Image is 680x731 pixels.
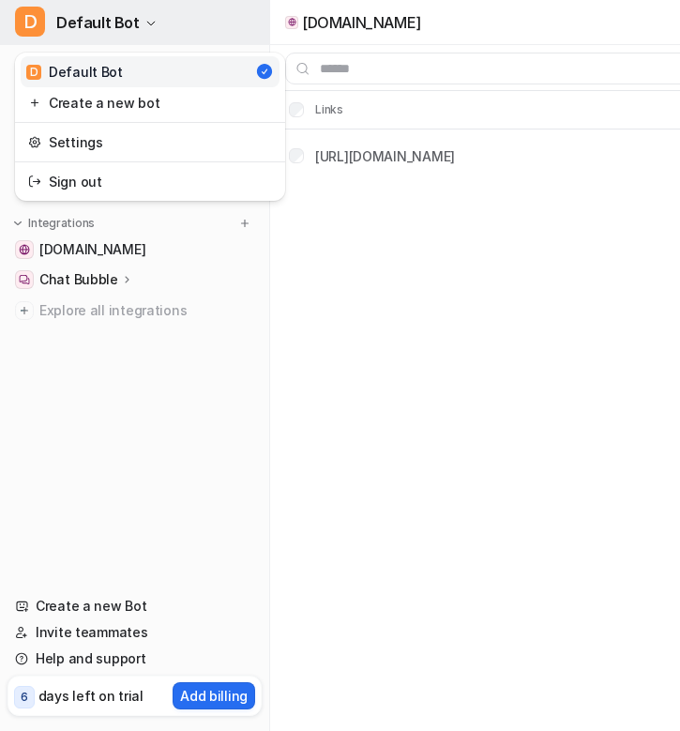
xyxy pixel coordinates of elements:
[15,7,45,37] span: D
[21,87,280,118] a: Create a new bot
[15,53,285,201] div: DDefault Bot
[21,166,280,197] a: Sign out
[26,65,41,80] span: D
[28,172,41,191] img: reset
[56,9,140,36] span: Default Bot
[21,127,280,158] a: Settings
[26,62,123,82] div: Default Bot
[28,93,41,113] img: reset
[28,132,41,152] img: reset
